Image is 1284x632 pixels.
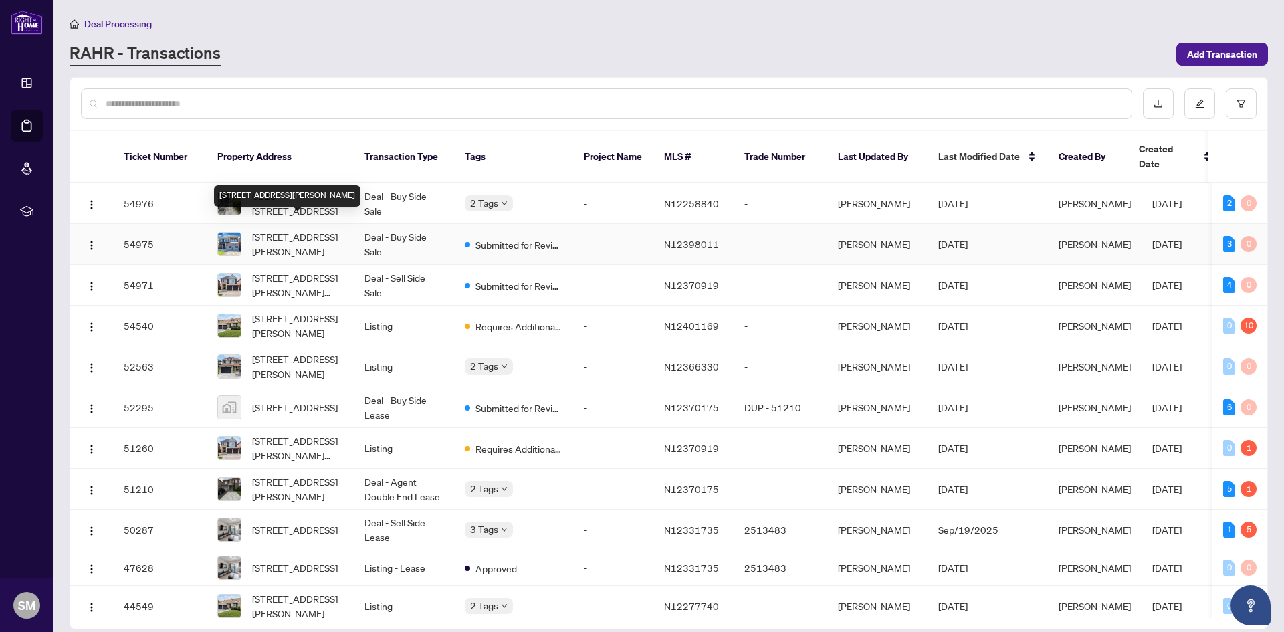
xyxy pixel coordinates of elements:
span: [STREET_ADDRESS][PERSON_NAME] [252,311,343,340]
span: [DATE] [938,401,968,413]
img: Logo [86,602,97,613]
button: Logo [81,595,102,617]
span: [DATE] [1152,360,1182,373]
span: [STREET_ADDRESS][PERSON_NAME] [252,474,343,504]
td: - [573,428,653,469]
span: Deal Processing [84,18,152,30]
td: - [734,428,827,469]
span: [DATE] [938,360,968,373]
span: [DATE] [1152,238,1182,250]
button: Logo [81,397,102,418]
td: - [573,346,653,387]
span: Sep/19/2025 [938,524,998,536]
span: [DATE] [1152,197,1182,209]
span: SM [18,596,35,615]
td: 54971 [113,265,207,306]
span: [PERSON_NAME] [1059,562,1131,574]
span: N12370175 [664,401,719,413]
td: [PERSON_NAME] [827,510,928,550]
span: down [501,486,508,492]
span: [DATE] [938,320,968,332]
th: Transaction Type [354,131,454,183]
span: [PERSON_NAME] [1059,483,1131,495]
td: [PERSON_NAME] [827,428,928,469]
td: [PERSON_NAME] [827,224,928,265]
div: 2 [1223,195,1235,211]
img: Logo [86,526,97,536]
div: 0 [1241,399,1257,415]
td: - [734,306,827,346]
td: [PERSON_NAME] [827,550,928,586]
div: 0 [1241,277,1257,293]
td: - [573,586,653,627]
td: 52295 [113,387,207,428]
span: [STREET_ADDRESS][PERSON_NAME] [252,229,343,259]
th: Trade Number [734,131,827,183]
span: [DATE] [938,600,968,612]
button: Logo [81,233,102,255]
td: Deal - Sell Side Lease [354,510,454,550]
div: 5 [1223,481,1235,497]
div: 0 [1223,440,1235,456]
span: N12370919 [664,442,719,454]
span: Requires Additional Docs [475,441,562,456]
span: [DATE] [1152,279,1182,291]
span: [STREET_ADDRESS][PERSON_NAME][PERSON_NAME] [252,270,343,300]
span: [DATE] [938,442,968,454]
th: Last Modified Date [928,131,1048,183]
div: 0 [1241,560,1257,576]
span: [PERSON_NAME] [1059,600,1131,612]
button: Logo [81,478,102,500]
td: 50287 [113,510,207,550]
span: [STREET_ADDRESS][PERSON_NAME] [252,352,343,381]
button: Logo [81,557,102,578]
td: [PERSON_NAME] [827,469,928,510]
div: 3 [1223,236,1235,252]
span: Last Modified Date [938,149,1020,164]
th: Last Updated By [827,131,928,183]
td: - [573,265,653,306]
span: [DATE] [1152,524,1182,536]
span: [STREET_ADDRESS][PERSON_NAME] [252,591,343,621]
span: [DATE] [938,483,968,495]
span: N12277740 [664,600,719,612]
span: [PERSON_NAME] [1059,442,1131,454]
th: Tags [454,131,573,183]
td: - [573,306,653,346]
img: Logo [86,485,97,496]
th: Created Date [1128,131,1222,183]
td: - [573,224,653,265]
img: thumbnail-img [218,595,241,617]
button: Logo [81,274,102,296]
a: RAHR - Transactions [70,42,221,66]
div: 0 [1223,318,1235,334]
span: download [1154,99,1163,108]
td: Listing [354,306,454,346]
span: [DATE] [1152,320,1182,332]
span: down [501,363,508,370]
td: - [734,586,827,627]
button: download [1143,88,1174,119]
span: [PERSON_NAME] [1059,360,1131,373]
span: 2 Tags [470,358,498,374]
td: DUP - 51210 [734,387,827,428]
img: Logo [86,564,97,574]
th: Property Address [207,131,354,183]
button: Logo [81,193,102,214]
span: [DATE] [1152,401,1182,413]
img: Logo [86,362,97,373]
span: down [501,200,508,207]
td: [PERSON_NAME] [827,346,928,387]
img: Logo [86,444,97,455]
td: - [734,265,827,306]
td: 2513483 [734,510,827,550]
span: home [70,19,79,29]
th: Ticket Number [113,131,207,183]
span: Approved [475,561,517,576]
td: - [573,387,653,428]
td: 47628 [113,550,207,586]
img: Logo [86,281,97,292]
span: 2 Tags [470,195,498,211]
span: N12331735 [664,562,719,574]
span: down [501,603,508,609]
